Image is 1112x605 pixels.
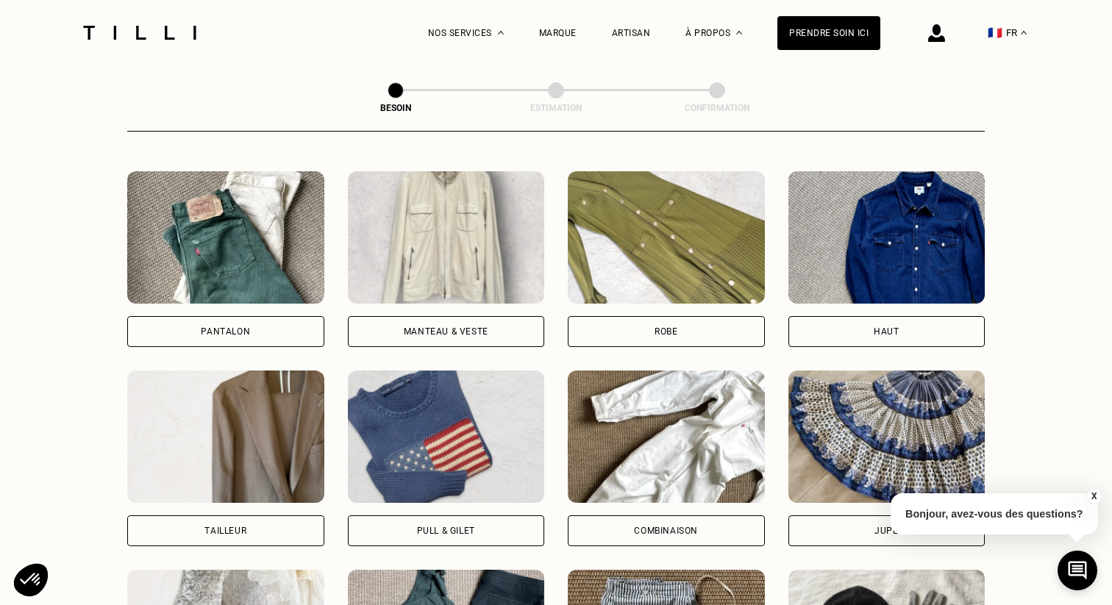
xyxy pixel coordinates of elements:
[655,327,677,336] div: Robe
[612,28,651,38] a: Artisan
[568,171,765,304] img: Tilli retouche votre Robe
[644,103,791,113] div: Confirmation
[201,327,250,336] div: Pantalon
[498,31,504,35] img: Menu déroulant
[1086,488,1101,504] button: X
[127,370,324,503] img: Tilli retouche votre Tailleur
[78,26,202,40] img: Logo du service de couturière Tilli
[788,171,986,304] img: Tilli retouche votre Haut
[322,103,469,113] div: Besoin
[874,526,898,535] div: Jupe
[417,526,475,535] div: Pull & gilet
[988,26,1002,40] span: 🇫🇷
[348,171,545,304] img: Tilli retouche votre Manteau & Veste
[539,28,577,38] a: Marque
[1021,31,1027,35] img: menu déroulant
[736,31,742,35] img: Menu déroulant à propos
[348,370,545,503] img: Tilli retouche votre Pull & gilet
[777,16,880,50] a: Prendre soin ici
[634,526,698,535] div: Combinaison
[482,103,630,113] div: Estimation
[874,327,899,336] div: Haut
[928,24,945,42] img: icône connexion
[404,327,488,336] div: Manteau & Veste
[568,370,765,503] img: Tilli retouche votre Combinaison
[127,171,324,304] img: Tilli retouche votre Pantalon
[891,493,1098,534] p: Bonjour, avez-vous des questions?
[788,370,986,503] img: Tilli retouche votre Jupe
[204,526,246,535] div: Tailleur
